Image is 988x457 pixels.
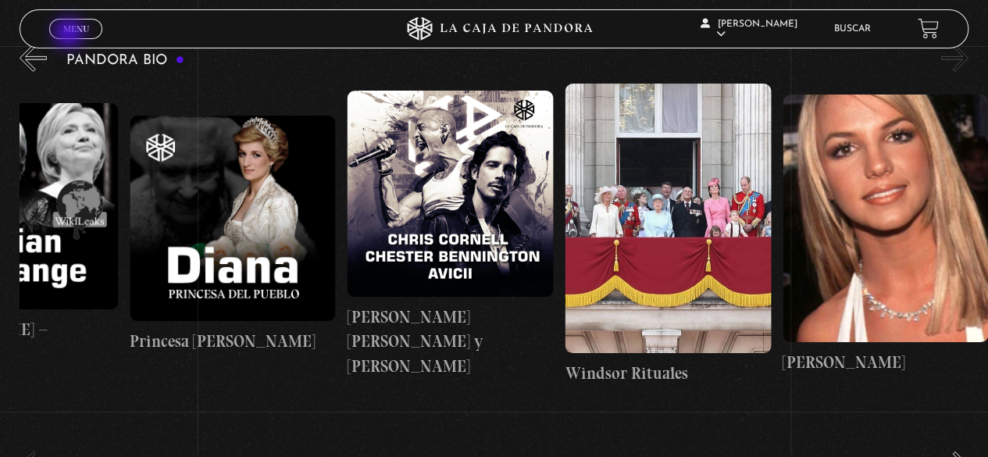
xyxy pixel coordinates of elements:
h4: [PERSON_NAME] [PERSON_NAME] y [PERSON_NAME] [347,305,553,379]
h3: Pandora Bio [66,53,184,68]
button: Previous [20,45,47,72]
h4: Windsor Rituales [565,361,771,386]
span: Menu [63,24,89,34]
a: Windsor Rituales [565,84,771,386]
a: [PERSON_NAME] [PERSON_NAME] y [PERSON_NAME] [347,84,553,386]
a: Buscar [834,24,871,34]
span: [PERSON_NAME] [701,20,797,39]
button: Next [941,45,968,72]
a: View your shopping cart [918,18,939,39]
span: Cerrar [58,37,95,48]
h4: Princesa [PERSON_NAME] [130,329,336,354]
a: Princesa [PERSON_NAME] [130,84,336,386]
